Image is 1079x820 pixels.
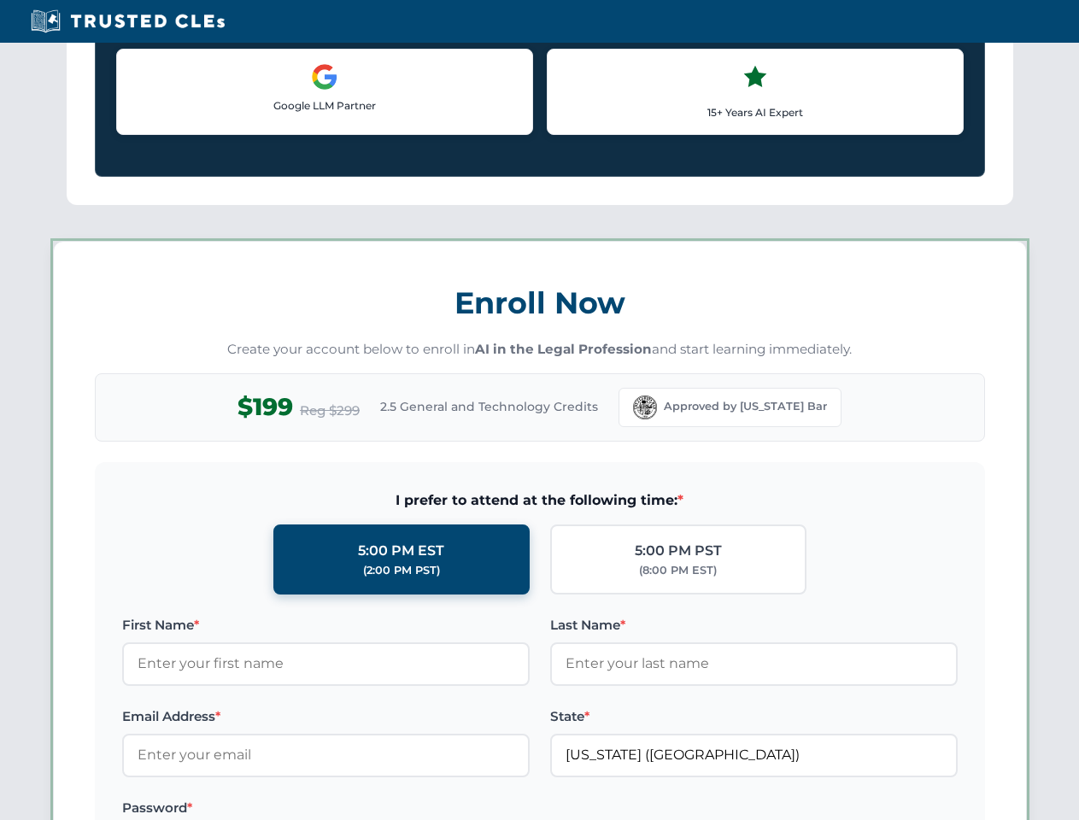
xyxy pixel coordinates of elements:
div: (8:00 PM EST) [639,562,717,579]
span: I prefer to attend at the following time: [122,489,958,512]
h3: Enroll Now [95,276,985,330]
span: $199 [237,388,293,426]
input: Enter your last name [550,642,958,685]
label: Password [122,798,530,818]
div: (2:00 PM PST) [363,562,440,579]
input: Florida (FL) [550,734,958,776]
label: First Name [122,615,530,635]
input: Enter your email [122,734,530,776]
div: 5:00 PM PST [635,540,722,562]
p: 15+ Years AI Expert [561,104,949,120]
img: Google [311,63,338,91]
input: Enter your first name [122,642,530,685]
label: Last Name [550,615,958,635]
p: Google LLM Partner [131,97,519,114]
span: Approved by [US_STATE] Bar [664,398,827,415]
strong: AI in the Legal Profession [475,341,652,357]
label: Email Address [122,706,530,727]
span: Reg $299 [300,401,360,421]
div: 5:00 PM EST [358,540,444,562]
p: Create your account below to enroll in and start learning immediately. [95,340,985,360]
img: Florida Bar [633,395,657,419]
img: Trusted CLEs [26,9,230,34]
span: 2.5 General and Technology Credits [380,397,598,416]
label: State [550,706,958,727]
